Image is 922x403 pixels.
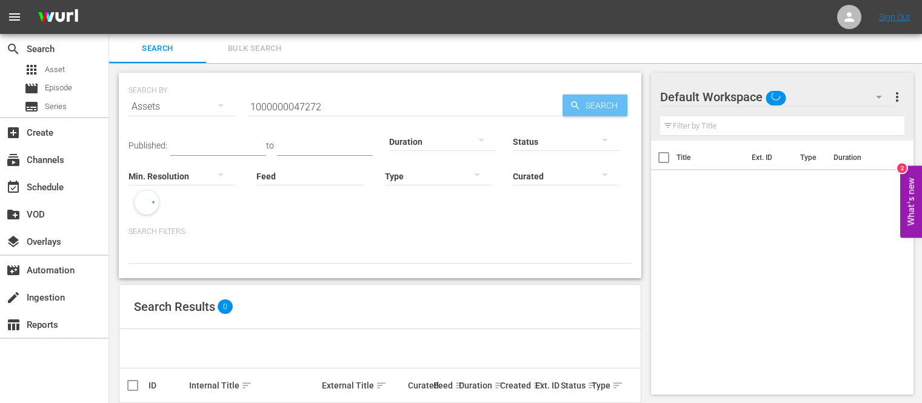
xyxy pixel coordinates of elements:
span: Published: [129,141,167,150]
span: sort [587,380,598,391]
div: Status [561,378,587,393]
span: more_vert [890,90,904,104]
span: sort [455,380,466,391]
span: Search [6,42,21,56]
th: Duration [826,141,899,175]
span: Search [116,42,199,56]
div: Assets [129,90,235,124]
span: Asset [24,62,39,77]
div: ID [149,381,185,390]
div: Created [500,378,532,393]
div: External Title [322,378,405,393]
span: Automation [6,263,21,278]
button: more_vert [890,82,904,112]
span: Channels [6,153,21,167]
button: Open Feedback Widget [900,165,922,238]
th: Type [793,141,826,175]
span: sort [241,380,252,391]
span: Series [24,99,39,114]
span: Episode [24,81,39,96]
button: Search [563,95,627,116]
span: Search [581,95,627,116]
div: Feed [433,378,455,393]
div: Default Workspace [660,80,894,114]
span: sort [376,380,387,391]
div: Type [592,378,609,393]
img: ans4CAIJ8jUAAAAAAAAAAAAAAAAAAAAAAAAgQb4GAAAAAAAAAAAAAAAAAAAAAAAAJMjXAAAAAAAAAAAAAAAAAAAAAAAAgAT5G... [29,3,87,32]
th: Ext. ID [744,141,793,175]
span: Overlays [6,235,21,249]
span: 0 [218,299,233,314]
div: Internal Title [189,378,318,393]
span: Create [6,125,21,140]
span: menu [7,10,22,24]
span: Ingestion [6,290,21,305]
span: to [266,141,274,150]
div: Curated [408,381,430,390]
th: Title [676,141,744,175]
div: Ext. ID [535,381,557,390]
span: sort [494,380,505,391]
a: Sign Out [879,12,910,22]
div: Duration [459,378,496,393]
span: Reports [6,318,21,332]
span: sort [533,380,544,391]
span: Search Results [134,299,215,314]
span: Asset [45,64,65,76]
span: Schedule [6,180,21,195]
span: Bulk Search [213,42,296,56]
span: VOD [6,207,21,222]
span: Episode [45,82,72,94]
span: Series [45,101,67,113]
p: Search Filters: [129,227,632,237]
div: 2 [897,163,907,173]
